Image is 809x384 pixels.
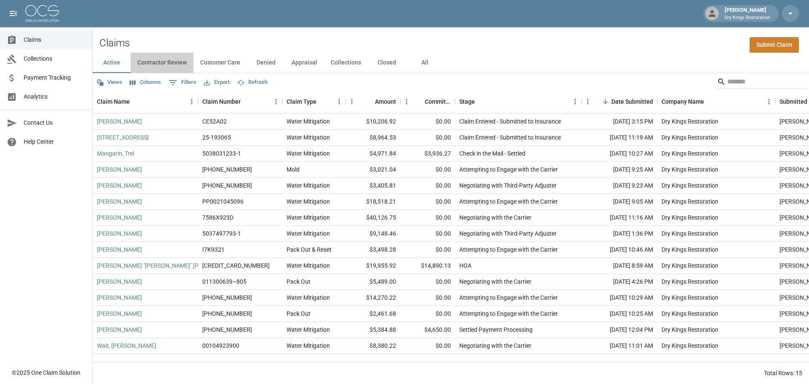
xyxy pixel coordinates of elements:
[287,277,311,286] div: Pack Out
[97,197,142,206] a: [PERSON_NAME]
[459,277,531,286] div: Negotiating with the Carrier
[24,54,86,63] span: Collections
[346,194,400,210] div: $18,518.21
[346,274,400,290] div: $5,489.00
[198,90,282,113] div: Claim Number
[202,277,246,286] div: 011300639–805
[581,178,657,194] div: [DATE] 9:23 AM
[581,95,594,108] button: Menu
[459,90,475,113] div: Stage
[235,76,270,89] button: Refresh
[287,181,330,190] div: Water Mitigation
[600,96,611,107] button: Sort
[97,181,142,190] a: [PERSON_NAME]
[764,369,802,377] div: Total Rows: 15
[581,306,657,322] div: [DATE] 10:25 AM
[97,90,130,113] div: Claim Name
[581,162,657,178] div: [DATE] 9:25 AM
[459,245,558,254] div: Attempting to Engage with the Carrier
[346,290,400,306] div: $14,270.22
[400,146,455,162] div: $3,936.27
[270,95,282,108] button: Menu
[130,96,142,107] button: Sort
[581,290,657,306] div: [DATE] 10:29 AM
[459,341,531,350] div: Negotiating with the Carrier
[662,197,718,206] div: Dry Kings Restoration
[24,73,86,82] span: Payment Tracking
[97,293,142,302] a: [PERSON_NAME]
[704,96,716,107] button: Sort
[97,245,142,254] a: [PERSON_NAME]
[346,146,400,162] div: $4,971.84
[97,229,142,238] a: [PERSON_NAME]
[662,213,718,222] div: Dry Kings Restoration
[662,341,718,350] div: Dry Kings Restoration
[24,118,86,127] span: Contact Us
[363,96,375,107] button: Sort
[12,368,80,377] div: © 2025 One Claim Solution
[400,90,455,113] div: Committed Amount
[400,258,455,274] div: $14,890.13
[241,96,252,107] button: Sort
[400,210,455,226] div: $0.00
[128,76,163,89] button: Select columns
[459,325,533,334] div: Settled Payment Processing
[662,149,718,158] div: Dry Kings Restoration
[657,90,775,113] div: Company Name
[93,53,131,73] button: Active
[459,133,561,142] div: Claim Entered - Submitted to Insurance
[662,309,718,318] div: Dry Kings Restoration
[202,213,233,222] div: 7586X923D
[475,96,487,107] button: Sort
[662,245,718,254] div: Dry Kings Restoration
[93,53,809,73] div: dynamic tabs
[400,130,455,146] div: $0.00
[459,229,557,238] div: Negotiating with Third-Party Adjuster
[346,210,400,226] div: $40,126.75
[459,197,558,206] div: Attempting to Engage with the Carrier
[316,96,328,107] button: Sort
[202,149,241,158] div: 5038031233-1
[202,197,244,206] div: PP0021045096
[287,261,330,270] div: Water Mitigation
[202,133,231,142] div: 25-193065
[725,14,770,21] p: Dry Kings Restoration
[346,130,400,146] div: $8,964.53
[346,306,400,322] div: $2,461.68
[400,114,455,130] div: $0.00
[581,338,657,354] div: [DATE] 11:01 AM
[287,325,330,334] div: Water Mitigation
[97,261,238,270] a: [PERSON_NAME] "[PERSON_NAME]" [PERSON_NAME]
[333,95,346,108] button: Menu
[97,341,156,350] a: Wait, [PERSON_NAME]
[581,322,657,338] div: [DATE] 12:04 PM
[131,53,193,73] button: Contractor Review
[97,149,134,158] a: Mangarin, Trel
[413,96,425,107] button: Sort
[99,37,130,49] h2: Claims
[287,293,330,302] div: Water Mitigation
[569,95,581,108] button: Menu
[346,90,400,113] div: Amount
[97,133,149,142] a: [STREET_ADDRESS]
[202,181,252,190] div: 1006-30-9191
[346,162,400,178] div: $3,021.04
[287,90,316,113] div: Claim Type
[202,293,252,302] div: 01-008-959086
[324,53,368,73] button: Collections
[662,277,718,286] div: Dry Kings Restoration
[202,341,239,350] div: 00104923900
[581,258,657,274] div: [DATE] 8:59 AM
[662,165,718,174] div: Dry Kings Restoration
[287,309,311,318] div: Pack Out
[202,245,225,254] div: I7K9321
[202,90,241,113] div: Claim Number
[400,226,455,242] div: $0.00
[662,181,718,190] div: Dry Kings Restoration
[581,146,657,162] div: [DATE] 10:27 AM
[400,162,455,178] div: $0.00
[459,149,525,158] div: Check in the Mail - Settled
[202,261,270,270] div: 5033062247-1-1
[581,242,657,258] div: [DATE] 10:46 AM
[202,117,227,126] div: CE52A02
